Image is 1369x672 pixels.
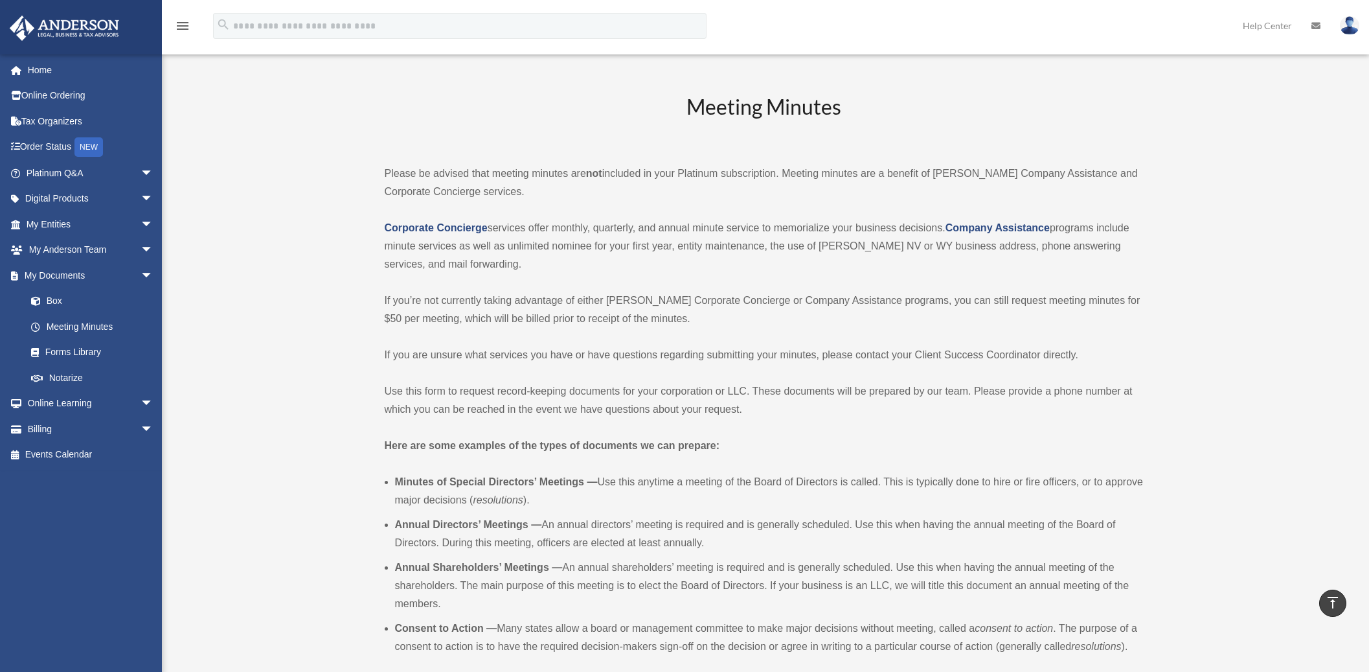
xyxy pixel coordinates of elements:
[6,16,123,41] img: Anderson Advisors Platinum Portal
[473,494,523,505] em: resolutions
[9,262,173,288] a: My Documentsarrow_drop_down
[385,292,1144,328] p: If you’re not currently taking advantage of either [PERSON_NAME] Corporate Concierge or Company A...
[141,391,166,417] span: arrow_drop_down
[9,134,173,161] a: Order StatusNEW
[9,416,173,442] a: Billingarrow_drop_down
[9,391,173,417] a: Online Learningarrow_drop_down
[385,219,1144,273] p: services offer monthly, quarterly, and annual minute service to memorialize your business decisio...
[74,137,103,157] div: NEW
[586,168,602,179] strong: not
[141,262,166,289] span: arrow_drop_down
[385,165,1144,201] p: Please be advised that meeting minutes are included in your Platinum subscription. Meeting minute...
[1319,590,1346,617] a: vertical_align_top
[1325,595,1341,610] i: vertical_align_top
[175,18,190,34] i: menu
[18,340,173,365] a: Forms Library
[1340,16,1359,35] img: User Pic
[9,108,173,134] a: Tax Organizers
[9,160,173,186] a: Platinum Q&Aarrow_drop_down
[385,222,488,233] a: Corporate Concierge
[9,237,173,263] a: My Anderson Teamarrow_drop_down
[9,83,173,109] a: Online Ordering
[395,516,1144,552] li: An annual directors’ meeting is required and is generally scheduled. Use this when having the ann...
[18,288,173,314] a: Box
[141,237,166,264] span: arrow_drop_down
[216,17,231,32] i: search
[18,365,173,391] a: Notarize
[975,623,1023,634] em: consent to
[141,416,166,443] span: arrow_drop_down
[395,623,497,634] b: Consent to Action —
[141,211,166,238] span: arrow_drop_down
[9,186,173,212] a: Digital Productsarrow_drop_down
[175,23,190,34] a: menu
[385,440,720,451] strong: Here are some examples of the types of documents we can prepare:
[9,211,173,237] a: My Entitiesarrow_drop_down
[385,93,1144,146] h2: Meeting Minutes
[141,160,166,187] span: arrow_drop_down
[945,222,1050,233] a: Company Assistance
[1026,623,1054,634] em: action
[385,346,1144,364] p: If you are unsure what services you have or have questions regarding submitting your minutes, ple...
[395,562,563,573] b: Annual Shareholders’ Meetings —
[18,314,166,340] a: Meeting Minutes
[395,473,1144,509] li: Use this anytime a meeting of the Board of Directors is called. This is typically done to hire or...
[395,620,1144,656] li: Many states allow a board or management committee to make major decisions without meeting, called...
[395,559,1144,613] li: An annual shareholders’ meeting is required and is generally scheduled. Use this when having the ...
[1071,641,1121,652] em: resolutions
[385,382,1144,419] p: Use this form to request record-keeping documents for your corporation or LLC. These documents wi...
[395,476,598,487] b: Minutes of Special Directors’ Meetings —
[9,442,173,468] a: Events Calendar
[141,186,166,213] span: arrow_drop_down
[9,57,173,83] a: Home
[395,519,542,530] b: Annual Directors’ Meetings —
